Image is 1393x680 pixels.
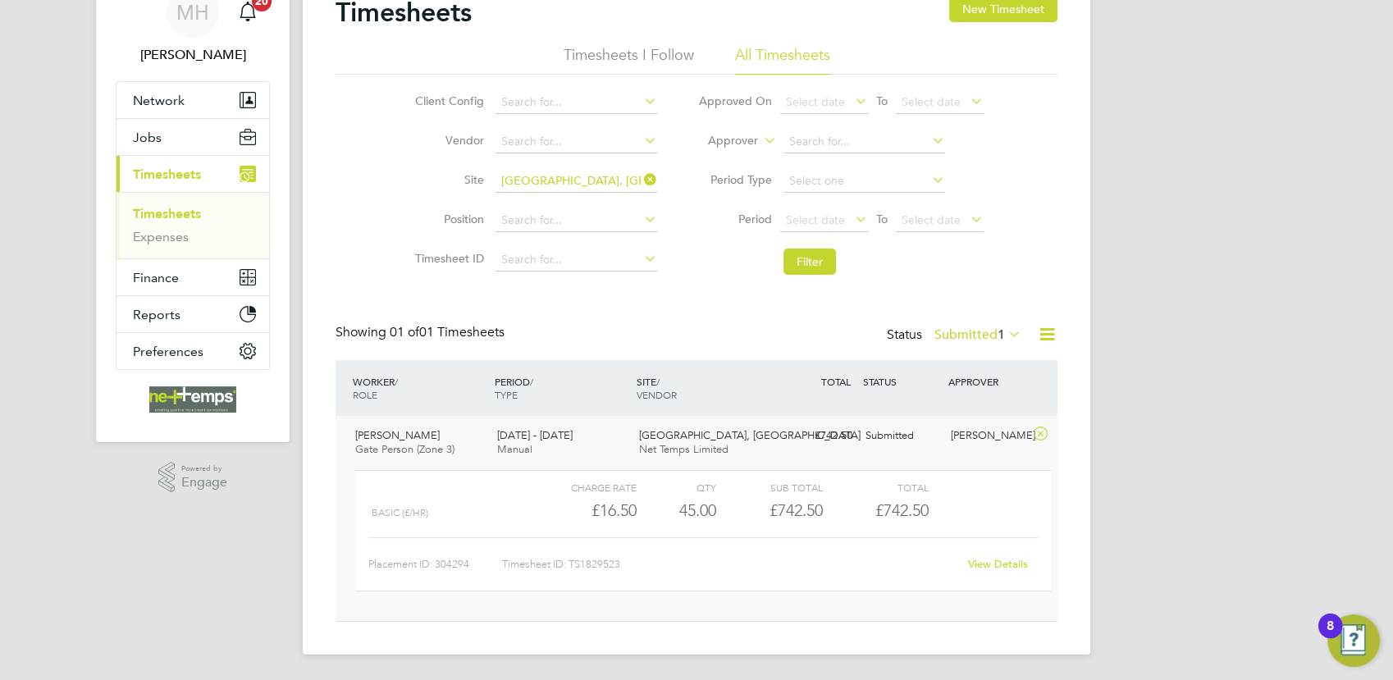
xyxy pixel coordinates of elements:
[496,170,657,193] input: Search for...
[774,422,859,450] div: £742.50
[116,156,269,192] button: Timesheets
[149,386,236,413] img: net-temps-logo-retina.png
[410,212,484,226] label: Position
[656,375,660,388] span: /
[633,367,774,409] div: SITE
[564,45,694,75] li: Timesheets I Follow
[1327,614,1380,667] button: Open Resource Center, 8 new notifications
[859,422,944,450] div: Submitted
[133,206,201,221] a: Timesheets
[410,94,484,108] label: Client Config
[783,130,945,153] input: Search for...
[181,476,227,490] span: Engage
[116,119,269,155] button: Jobs
[735,45,830,75] li: All Timesheets
[390,324,419,340] span: 01 of
[531,497,637,524] div: £16.50
[684,133,758,149] label: Approver
[116,386,270,413] a: Go to home page
[496,249,657,272] input: Search for...
[496,130,657,153] input: Search for...
[871,90,893,112] span: To
[133,229,189,244] a: Expenses
[368,551,502,577] div: Placement ID: 304294
[821,375,851,388] span: TOTAL
[116,296,269,332] button: Reports
[944,367,1030,396] div: APPROVER
[531,477,637,497] div: Charge rate
[783,249,836,275] button: Filter
[639,428,861,442] span: [GEOGRAPHIC_DATA], [GEOGRAPHIC_DATA]
[1327,626,1334,647] div: 8
[934,326,1021,343] label: Submitted
[887,324,1025,347] div: Status
[181,462,227,476] span: Powered by
[497,442,532,456] span: Manual
[530,375,533,388] span: /
[698,212,772,226] label: Period
[349,367,491,409] div: WORKER
[353,388,377,401] span: ROLE
[497,428,573,442] span: [DATE] - [DATE]
[133,93,185,108] span: Network
[822,477,928,497] div: Total
[716,497,822,524] div: £742.50
[944,422,1030,450] div: [PERSON_NAME]
[496,209,657,232] input: Search for...
[176,2,209,23] span: MH
[133,270,179,285] span: Finance
[116,259,269,295] button: Finance
[495,388,518,401] span: TYPE
[158,462,228,493] a: Powered byEngage
[639,442,728,456] span: Net Temps Limited
[372,507,428,518] span: Basic (£/HR)
[133,130,162,145] span: Jobs
[496,91,657,114] input: Search for...
[502,551,957,577] div: Timesheet ID: TS1829523
[637,477,716,497] div: QTY
[786,94,845,109] span: Select date
[786,212,845,227] span: Select date
[998,326,1005,343] span: 1
[133,307,180,322] span: Reports
[783,170,945,193] input: Select one
[410,251,484,266] label: Timesheet ID
[116,333,269,369] button: Preferences
[902,212,961,227] span: Select date
[871,208,893,230] span: To
[355,442,454,456] span: Gate Person (Zone 3)
[116,45,270,65] span: Michael Hallam
[410,172,484,187] label: Site
[116,192,269,258] div: Timesheets
[390,324,505,340] span: 01 Timesheets
[637,497,716,524] div: 45.00
[116,82,269,118] button: Network
[637,388,677,401] span: VENDOR
[133,344,203,359] span: Preferences
[859,367,944,396] div: STATUS
[875,500,929,520] span: £742.50
[716,477,822,497] div: Sub Total
[968,557,1028,571] a: View Details
[491,367,633,409] div: PERIOD
[902,94,961,109] span: Select date
[395,375,398,388] span: /
[698,172,772,187] label: Period Type
[410,133,484,148] label: Vendor
[336,324,508,341] div: Showing
[698,94,772,108] label: Approved On
[133,167,201,182] span: Timesheets
[355,428,440,442] span: [PERSON_NAME]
